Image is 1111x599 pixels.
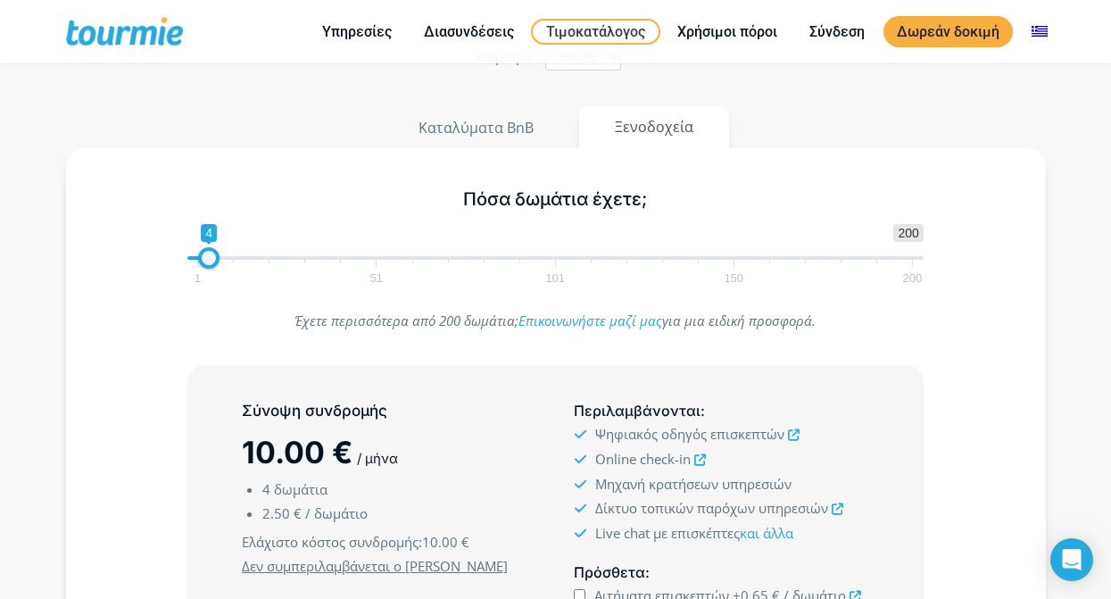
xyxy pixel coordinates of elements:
a: Επικοινωνήστε μαζί μας [518,312,662,329]
span: 10.00 € [242,434,352,470]
span: 200 [893,224,923,242]
a: Τιμοκατάλογος [531,19,660,45]
a: Σύνδεση [796,21,878,43]
h5: : [574,400,868,422]
button: Καταλύματα BnB [382,106,570,149]
span: / μήνα [357,450,398,467]
span: 10.00 € [422,533,469,551]
a: Υπηρεσίες [309,21,405,43]
span: Δίκτυο τοπικών παρόχων υπηρεσιών [595,499,828,517]
h5: Σύνοψη συνδρομής [242,400,536,422]
span: Περιλαμβάνονται [574,402,701,420]
span: 2.50 € [262,504,302,522]
span: 150 [721,274,746,282]
span: Πρόσθετα [574,563,645,581]
a: Χρήσιμοι πόροι [664,21,791,43]
p: Έχετε περισσότερα από 200 δωμάτια; για μια ειδική προσφορά. [187,309,924,333]
span: 101 [543,274,568,282]
span: 200 [900,274,925,282]
span: Μηχανή κρατήσεων υπηρεσιών [595,475,792,493]
span: Ελάχιστο κόστος συνδρομής [242,533,419,551]
a: και άλλα [740,524,793,542]
h5: Πόσα δωμάτια έχετε; [187,188,924,211]
div: Open Intercom Messenger [1050,538,1093,581]
span: 4 [201,224,217,242]
span: / δωμάτιο [305,504,368,522]
span: : [242,530,536,554]
span: Live chat με επισκέπτες [595,524,793,542]
a: Δωρεάν δοκιμή [883,16,1013,47]
span: Ψηφιακός οδηγός επισκεπτών [595,425,784,443]
span: Online check-in [595,450,691,468]
span: 1 [192,274,203,282]
span: 4 [262,480,270,498]
button: Ξενοδοχεία [579,106,729,148]
span: 51 [368,274,386,282]
h5: : [574,562,868,584]
span: δωμάτια [274,480,327,498]
u: Δεν συμπεριλαμβάνεται ο [PERSON_NAME] [242,557,508,575]
a: Διασυνδέσεις [410,21,527,43]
